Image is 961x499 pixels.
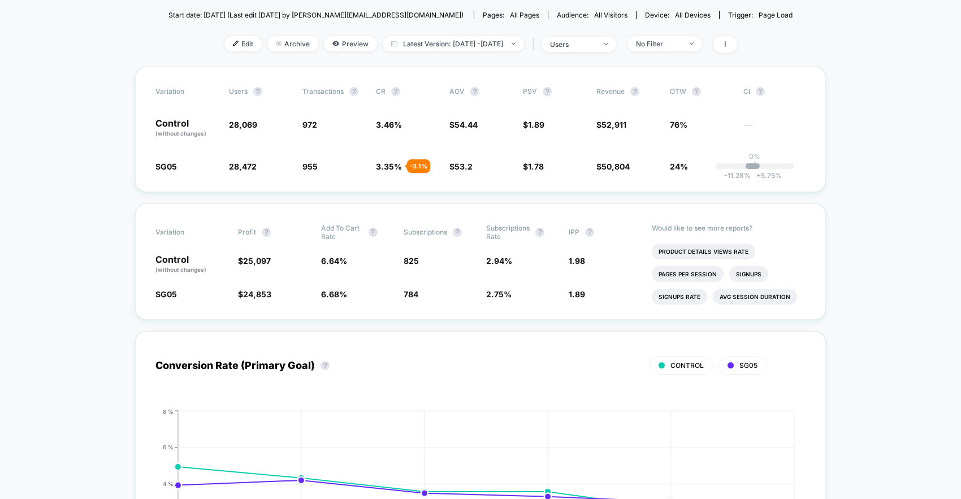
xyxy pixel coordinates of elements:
[163,444,174,450] tspan: 6 %
[585,228,594,237] button: ?
[652,224,806,232] p: Would like to see more reports?
[670,120,687,129] span: 76%
[751,171,782,180] span: 5.75 %
[224,36,262,51] span: Edit
[652,266,724,282] li: Pages Per Session
[601,120,626,129] span: 52,911
[155,87,218,96] span: Variation
[483,11,539,19] div: Pages:
[569,289,585,299] span: 1.89
[523,120,544,129] span: $
[155,224,218,241] span: Variation
[321,361,330,370] button: ?
[692,87,701,96] button: ?
[391,87,400,96] button: ?
[470,87,479,96] button: ?
[510,11,539,19] span: all pages
[550,40,595,49] div: users
[404,228,447,236] span: Subscriptions
[486,289,512,299] span: 2.75 %
[369,228,378,237] button: ?
[163,407,174,414] tspan: 8 %
[557,11,627,19] div: Audience:
[262,228,271,237] button: ?
[404,256,419,266] span: 825
[756,87,765,96] button: ?
[276,41,282,46] img: end
[302,162,318,171] span: 955
[596,87,625,96] span: Revenue
[743,87,806,96] span: CI
[449,120,478,129] span: $
[756,171,761,180] span: +
[407,159,430,173] div: - 3.1 %
[238,228,256,236] span: Profit
[523,87,537,96] span: PSV
[754,160,756,169] p: |
[155,130,206,137] span: (without changes)
[713,289,797,305] li: Avg Session Duration
[535,228,544,237] button: ?
[543,87,552,96] button: ?
[163,480,174,487] tspan: 4 %
[233,41,239,46] img: edit
[376,87,386,96] span: CR
[636,40,681,48] div: No Filter
[724,171,751,180] span: -11.28 %
[569,256,585,266] span: 1.98
[512,42,516,45] img: end
[349,87,358,96] button: ?
[594,11,627,19] span: All Visitors
[321,256,347,266] span: 6.64 %
[243,256,271,266] span: 25,097
[601,162,630,171] span: 50,804
[155,162,177,171] span: SG05
[569,228,579,236] span: IPP
[155,255,227,274] p: Control
[155,289,177,299] span: SG05
[155,119,218,138] p: Control
[630,87,639,96] button: ?
[324,36,377,51] span: Preview
[449,162,473,171] span: $
[391,41,397,46] img: calendar
[453,228,462,237] button: ?
[670,361,704,370] span: CONTROL
[528,162,544,171] span: 1.78
[670,87,732,96] span: OTW
[728,11,793,19] div: Trigger:
[729,266,768,282] li: Signups
[652,244,755,259] li: Product Details Views Rate
[253,87,262,96] button: ?
[229,120,257,129] span: 28,069
[229,162,257,171] span: 28,472
[675,11,711,19] span: all devices
[759,11,793,19] span: Page Load
[596,120,626,129] span: $
[229,87,248,96] span: users
[454,162,473,171] span: 53.2
[302,120,317,129] span: 972
[486,224,530,241] span: Subscriptions Rate
[238,256,271,266] span: $
[376,162,402,171] span: 3.35 %
[449,87,465,96] span: AOV
[530,36,542,53] span: |
[321,289,347,299] span: 6.68 %
[243,289,271,299] span: 24,853
[690,42,694,45] img: end
[749,152,760,160] p: 0%
[454,120,478,129] span: 54.44
[302,87,344,96] span: Transactions
[321,224,363,241] span: Add To Cart Rate
[636,11,719,19] span: Device:
[528,120,544,129] span: 1.89
[670,162,688,171] span: 24%
[652,289,707,305] li: Signups Rate
[168,11,464,19] span: Start date: [DATE] (Last edit [DATE] by [PERSON_NAME][EMAIL_ADDRESS][DOMAIN_NAME])
[383,36,524,51] span: Latest Version: [DATE] - [DATE]
[596,162,630,171] span: $
[155,266,206,273] span: (without changes)
[404,289,418,299] span: 784
[376,120,402,129] span: 3.46 %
